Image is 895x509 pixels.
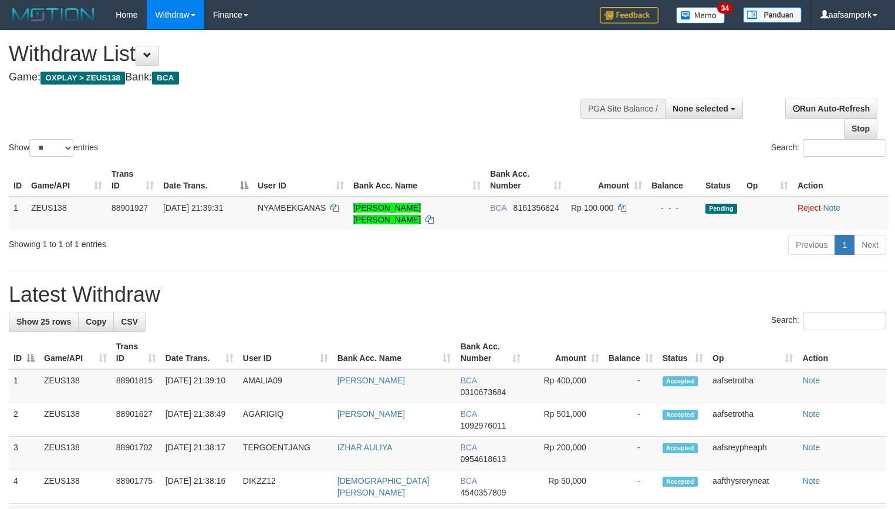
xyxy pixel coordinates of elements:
[658,336,708,369] th: Status: activate to sort column ascending
[705,204,737,214] span: Pending
[258,203,326,213] span: NYAMBEKGANAS
[708,369,798,403] td: aafsetrotha
[39,369,112,403] td: ZEUS138
[112,437,161,470] td: 88901702
[525,470,604,504] td: Rp 50,000
[854,235,886,255] a: Next
[708,403,798,437] td: aafsetrotha
[490,203,506,213] span: BCA
[793,197,889,230] td: ·
[26,197,107,230] td: ZEUS138
[701,163,742,197] th: Status
[161,369,238,403] td: [DATE] 21:39:10
[802,443,820,452] a: Note
[742,163,793,197] th: Op: activate to sort column ascending
[525,437,604,470] td: Rp 200,000
[566,163,647,197] th: Amount: activate to sort column ascending
[604,470,658,504] td: -
[158,163,253,197] th: Date Trans.: activate to sort column descending
[647,163,701,197] th: Balance
[9,336,39,369] th: ID: activate to sort column descending
[835,235,855,255] a: 1
[663,376,698,386] span: Accepted
[844,119,877,139] a: Stop
[798,203,821,213] a: Reject
[113,312,146,332] a: CSV
[604,437,658,470] td: -
[663,443,698,453] span: Accepted
[485,163,566,197] th: Bank Acc. Number: activate to sort column ascending
[9,312,79,332] a: Show 25 rows
[743,7,802,23] img: panduan.png
[39,470,112,504] td: ZEUS138
[86,317,106,326] span: Copy
[771,139,886,157] label: Search:
[460,409,477,419] span: BCA
[9,6,98,23] img: MOTION_logo.png
[253,163,349,197] th: User ID: activate to sort column ascending
[9,437,39,470] td: 3
[9,139,98,157] label: Show entries
[798,336,886,369] th: Action
[708,336,798,369] th: Op: activate to sort column ascending
[112,369,161,403] td: 88901815
[161,470,238,504] td: [DATE] 21:38:16
[112,403,161,437] td: 88901627
[525,369,604,403] td: Rp 400,000
[9,369,39,403] td: 1
[238,403,333,437] td: AGARIGIQ
[708,437,798,470] td: aafsreypheaph
[349,163,485,197] th: Bank Acc. Name: activate to sort column ascending
[460,476,477,486] span: BCA
[455,336,525,369] th: Bank Acc. Number: activate to sort column ascending
[161,437,238,470] td: [DATE] 21:38:17
[107,163,158,197] th: Trans ID: activate to sort column ascending
[460,488,506,497] span: Copy 4540357809 to clipboard
[9,163,26,197] th: ID
[238,437,333,470] td: TERGOENTJANG
[163,203,223,213] span: [DATE] 21:39:31
[676,7,725,23] img: Button%20Memo.svg
[803,139,886,157] input: Search:
[604,336,658,369] th: Balance: activate to sort column ascending
[717,3,733,14] span: 34
[112,203,148,213] span: 88901927
[788,235,835,255] a: Previous
[525,403,604,437] td: Rp 501,000
[600,7,658,23] img: Feedback.jpg
[793,163,889,197] th: Action
[9,72,585,83] h4: Game: Bank:
[39,403,112,437] td: ZEUS138
[161,403,238,437] td: [DATE] 21:38:49
[9,42,585,66] h1: Withdraw List
[337,376,405,385] a: [PERSON_NAME]
[803,312,886,329] input: Search:
[238,369,333,403] td: AMALIA09
[112,336,161,369] th: Trans ID: activate to sort column ascending
[708,470,798,504] td: aafthysreryneat
[9,283,886,306] h1: Latest Withdraw
[78,312,114,332] a: Copy
[333,336,456,369] th: Bank Acc. Name: activate to sort column ascending
[337,443,393,452] a: IZHAR AULIYA
[238,470,333,504] td: DIKZZ12
[525,336,604,369] th: Amount: activate to sort column ascending
[337,476,430,497] a: [DEMOGRAPHIC_DATA][PERSON_NAME]
[9,403,39,437] td: 2
[460,454,506,464] span: Copy 0954618613 to clipboard
[460,421,506,430] span: Copy 1092976011 to clipboard
[121,317,138,326] span: CSV
[604,369,658,403] td: -
[651,202,696,214] div: - - -
[460,387,506,397] span: Copy 0310673684 to clipboard
[460,443,477,452] span: BCA
[580,99,665,119] div: PGA Site Balance /
[802,476,820,486] a: Note
[26,163,107,197] th: Game/API: activate to sort column ascending
[152,72,178,85] span: BCA
[663,477,698,487] span: Accepted
[337,409,405,419] a: [PERSON_NAME]
[9,197,26,230] td: 1
[785,99,877,119] a: Run Auto-Refresh
[514,203,559,213] span: Copy 8161356824 to clipboard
